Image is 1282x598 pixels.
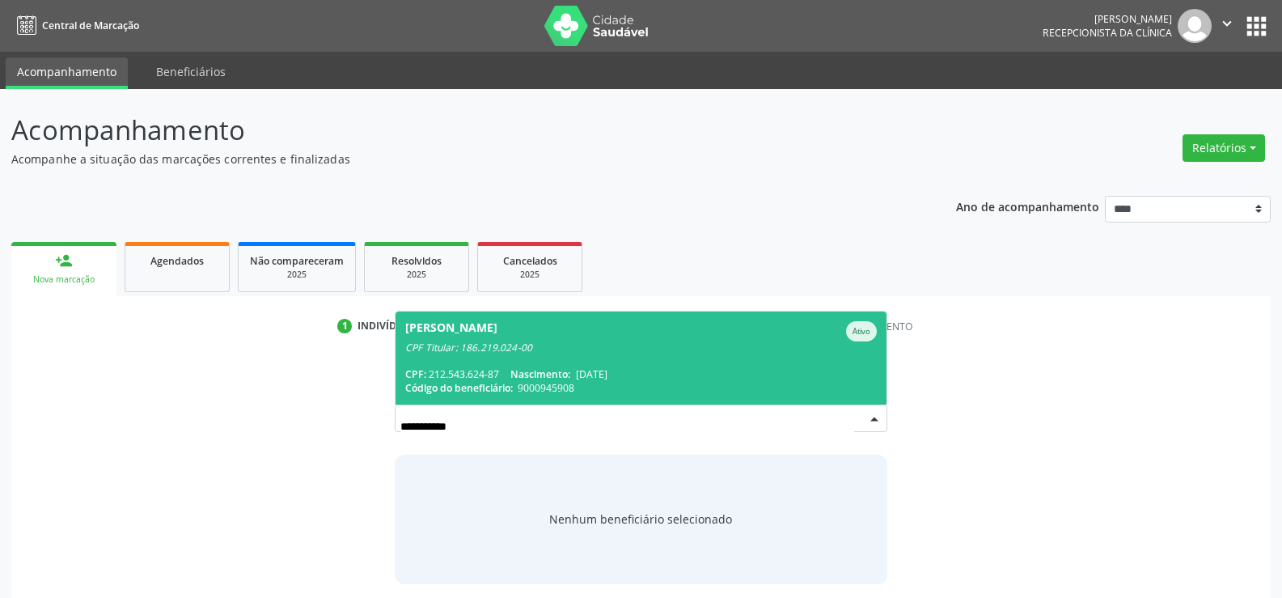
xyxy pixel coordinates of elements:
[405,341,877,354] div: CPF Titular: 186.219.024-00
[503,254,557,268] span: Cancelados
[358,319,412,333] div: Indivíduo
[42,19,139,32] span: Central de Marcação
[549,511,732,528] span: Nenhum beneficiário selecionado
[405,367,426,381] span: CPF:
[518,381,574,395] span: 9000945908
[11,12,139,39] a: Central de Marcação
[1043,12,1172,26] div: [PERSON_NAME]
[337,319,352,333] div: 1
[1183,134,1265,162] button: Relatórios
[1178,9,1212,43] img: img
[956,196,1099,216] p: Ano de acompanhamento
[405,321,497,341] div: [PERSON_NAME]
[489,269,570,281] div: 2025
[11,151,893,168] p: Acompanhe a situação das marcações correntes e finalizadas
[250,254,344,268] span: Não compareceram
[250,269,344,281] div: 2025
[145,57,237,86] a: Beneficiários
[853,326,870,337] small: Ativo
[1218,15,1236,32] i: 
[391,254,442,268] span: Resolvidos
[1242,12,1271,40] button: apps
[55,252,73,269] div: person_add
[510,367,570,381] span: Nascimento:
[576,367,607,381] span: [DATE]
[150,254,204,268] span: Agendados
[23,274,105,286] div: Nova marcação
[405,381,513,395] span: Código do beneficiário:
[1212,9,1242,43] button: 
[405,367,877,381] div: 212.543.624-87
[1043,26,1172,40] span: Recepcionista da clínica
[376,269,457,281] div: 2025
[6,57,128,89] a: Acompanhamento
[11,110,893,151] p: Acompanhamento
